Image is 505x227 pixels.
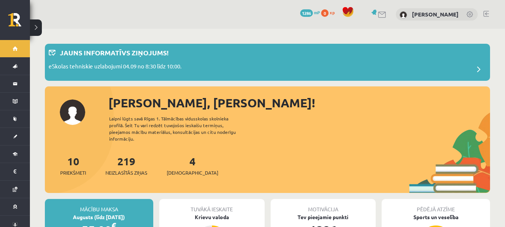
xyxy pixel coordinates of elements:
[109,115,249,142] div: Laipni lūgts savā Rīgas 1. Tālmācības vidusskolas skolnieka profilā. Šeit Tu vari redzēt tuvojošo...
[330,9,335,15] span: xp
[321,9,338,15] a: 0 xp
[45,213,153,221] div: Augusts (līdz [DATE])
[49,47,486,77] a: Jauns informatīvs ziņojums! eSkolas tehniskie uzlabojumi 04.09 no 8:30 līdz 10:00.
[271,213,376,221] div: Tev pieejamie punkti
[159,213,265,221] div: Krievu valoda
[300,9,313,17] span: 1286
[105,169,147,177] span: Neizlasītās ziņas
[49,62,182,73] p: eSkolas tehniskie uzlabojumi 04.09 no 8:30 līdz 10:00.
[60,47,169,58] p: Jauns informatīvs ziņojums!
[167,154,218,177] a: 4[DEMOGRAPHIC_DATA]
[159,199,265,213] div: Tuvākā ieskaite
[8,13,30,32] a: Rīgas 1. Tālmācības vidusskola
[400,11,407,19] img: Nikolajs Taraņenko
[382,199,490,213] div: Pēdējā atzīme
[314,9,320,15] span: mP
[60,154,86,177] a: 10Priekšmeti
[412,10,459,18] a: [PERSON_NAME]
[382,213,490,221] div: Sports un veselība
[300,9,320,15] a: 1286 mP
[108,94,490,112] div: [PERSON_NAME], [PERSON_NAME]!
[167,169,218,177] span: [DEMOGRAPHIC_DATA]
[321,9,329,17] span: 0
[45,199,153,213] div: Mācību maksa
[105,154,147,177] a: 219Neizlasītās ziņas
[60,169,86,177] span: Priekšmeti
[271,199,376,213] div: Motivācija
